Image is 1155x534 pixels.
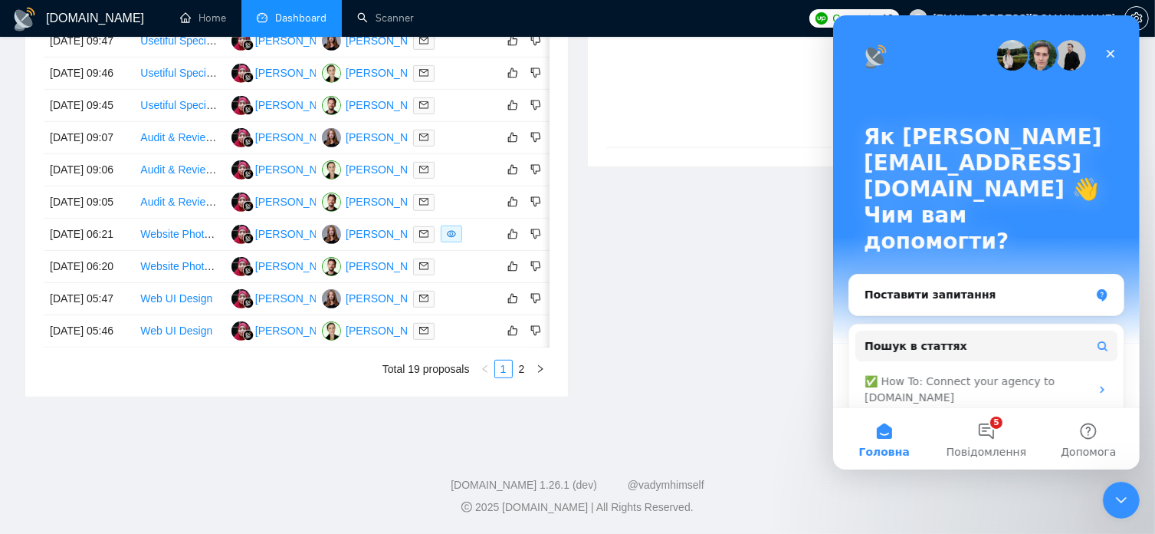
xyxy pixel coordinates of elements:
div: [PERSON_NAME] [255,97,343,114]
button: like [504,160,522,179]
a: TB[PERSON_NAME] [322,130,434,143]
a: D[PERSON_NAME] [231,130,343,143]
a: Usetiful Specialist — Plan Guided Tours, Smart Tips & Checklists for SaaS Trial Onboarding (Spinify) [140,99,619,111]
li: 1 [494,360,513,378]
a: D[PERSON_NAME] [231,324,343,336]
iframe: To enrich screen reader interactions, please activate Accessibility in Grammarly extension settings [1103,482,1140,519]
button: like [504,31,522,50]
a: Usetiful Specialist — Plan Guided Tours, Smart Tips & Checklists for SaaS Trial Onboarding (Spinify) [140,67,619,79]
button: like [504,321,522,340]
td: [DATE] 05:46 [44,315,134,348]
img: RV [322,257,341,276]
img: logo [12,7,37,31]
div: [PERSON_NAME] [346,258,434,275]
a: Web UI Design [140,325,212,337]
td: Usetiful Specialist — Plan Guided Tours, Smart Tips & Checklists for SaaS Trial Onboarding (Spinify) [134,90,225,122]
img: D [231,289,251,308]
td: Audit & Review Mobile App UI/UX - for Accessibility & Enhancement [134,122,225,154]
div: [PERSON_NAME] [346,226,434,242]
div: [PERSON_NAME] [346,129,434,146]
img: TB [322,128,341,147]
img: gigradar-bm.png [243,137,254,147]
img: gigradar-bm.png [243,265,254,276]
span: left [481,364,490,374]
td: [DATE] 05:47 [44,283,134,315]
span: mail [419,197,428,206]
button: like [504,289,522,308]
span: dislike [530,163,541,176]
img: TB [322,225,341,244]
img: gigradar-bm.png [243,233,254,244]
td: [DATE] 09:47 [44,25,134,58]
span: Dashboard [275,12,326,25]
a: Usetiful Specialist — Plan Guided Tours, Smart Tips & Checklists for SaaS Trial Onboarding (Spinify) [140,35,619,47]
td: [DATE] 09:46 [44,58,134,90]
img: RV [322,96,341,115]
button: like [504,96,522,114]
div: [PERSON_NAME] [255,322,343,339]
td: [DATE] 09:45 [44,90,134,122]
span: like [507,292,518,305]
iframe: Intercom live chat [833,15,1140,470]
span: mail [419,36,428,45]
img: D [231,321,251,341]
td: Usetiful Specialist — Plan Guided Tours, Smart Tips & Checklists for SaaS Trial Onboarding (Spinify) [134,25,225,58]
span: dislike [530,292,541,305]
a: TB[PERSON_NAME] [322,227,434,239]
span: dislike [530,228,541,240]
button: dislike [527,128,545,147]
a: Audit & Review Mobile App UI/UX - for Accessibility & Enhancement [140,163,463,176]
button: like [504,64,522,82]
a: D[PERSON_NAME] [231,163,343,175]
img: D [231,160,251,180]
a: setting [1124,12,1149,25]
div: [PERSON_NAME] [255,32,343,49]
span: mail [419,101,428,110]
td: Audit & Review Mobile App UI/UX - for Accessibility & Enhancement [134,186,225,219]
span: dislike [530,35,541,47]
td: [DATE] 09:07 [44,122,134,154]
a: D[PERSON_NAME] [231,98,343,110]
div: [PERSON_NAME] [255,193,343,210]
span: dislike [530,67,541,79]
span: like [507,35,518,47]
button: dislike [527,64,545,82]
td: [DATE] 06:20 [44,251,134,283]
img: D [231,96,251,115]
a: RV[PERSON_NAME] [322,98,434,110]
span: mail [419,262,428,271]
button: left [476,360,494,378]
img: D [231,225,251,244]
img: TB [322,289,341,308]
button: like [504,128,522,147]
a: D[PERSON_NAME] [231,66,343,78]
img: D [231,128,251,147]
a: 2 [514,361,530,377]
img: D [231,257,251,276]
a: 1 [495,361,512,377]
div: [PERSON_NAME] [255,64,343,81]
div: [PERSON_NAME] [346,290,434,307]
div: [PERSON_NAME] [255,226,343,242]
a: TB[PERSON_NAME] [322,292,434,304]
span: dislike [530,325,541,337]
div: [PERSON_NAME] [346,322,434,339]
span: mail [419,229,428,239]
span: mail [419,68,428,77]
img: D [231,64,251,83]
img: upwork-logo.png [815,12,828,25]
span: setting [1125,12,1148,25]
a: searchScanner [357,12,414,25]
div: [PERSON_NAME] [255,258,343,275]
span: like [507,260,518,272]
button: dislike [527,96,545,114]
a: homeHome [180,12,226,25]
